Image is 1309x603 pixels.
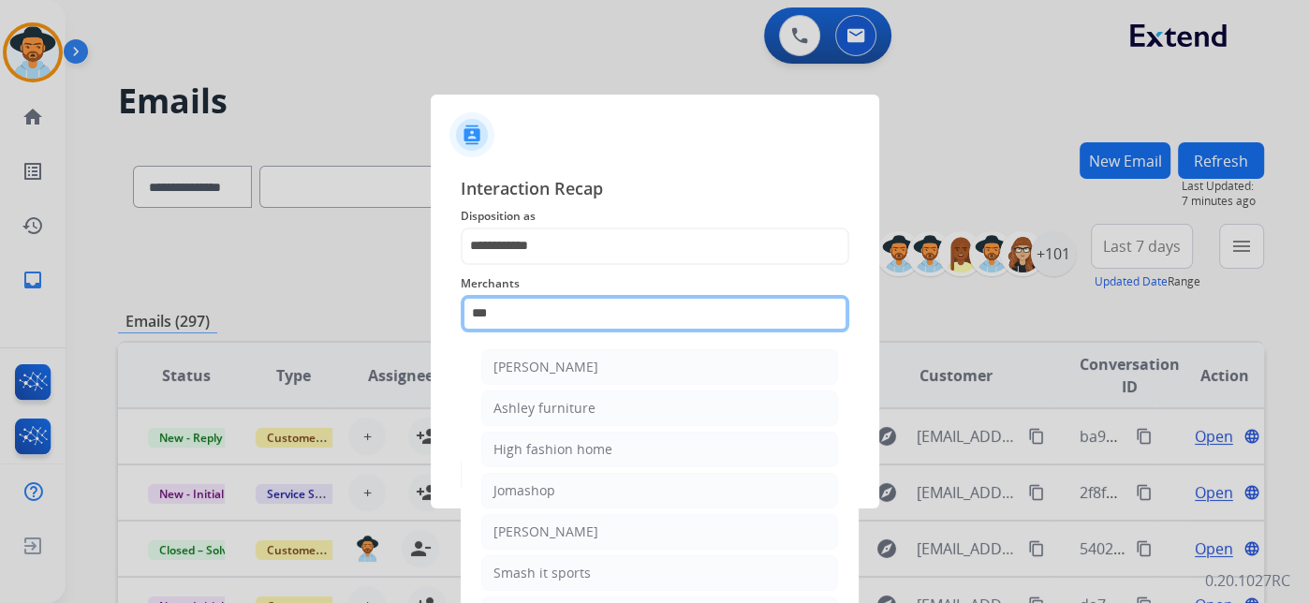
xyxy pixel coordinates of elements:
[1205,569,1290,592] p: 0.20.1027RC
[449,112,494,157] img: contactIcon
[493,358,598,376] div: [PERSON_NAME]
[461,272,849,295] span: Merchants
[493,440,612,459] div: High fashion home
[461,205,849,228] span: Disposition as
[493,564,591,582] div: Smash it sports
[493,399,596,418] div: Ashley furniture
[493,481,555,500] div: Jomashop
[493,522,598,541] div: [PERSON_NAME]
[461,175,849,205] span: Interaction Recap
